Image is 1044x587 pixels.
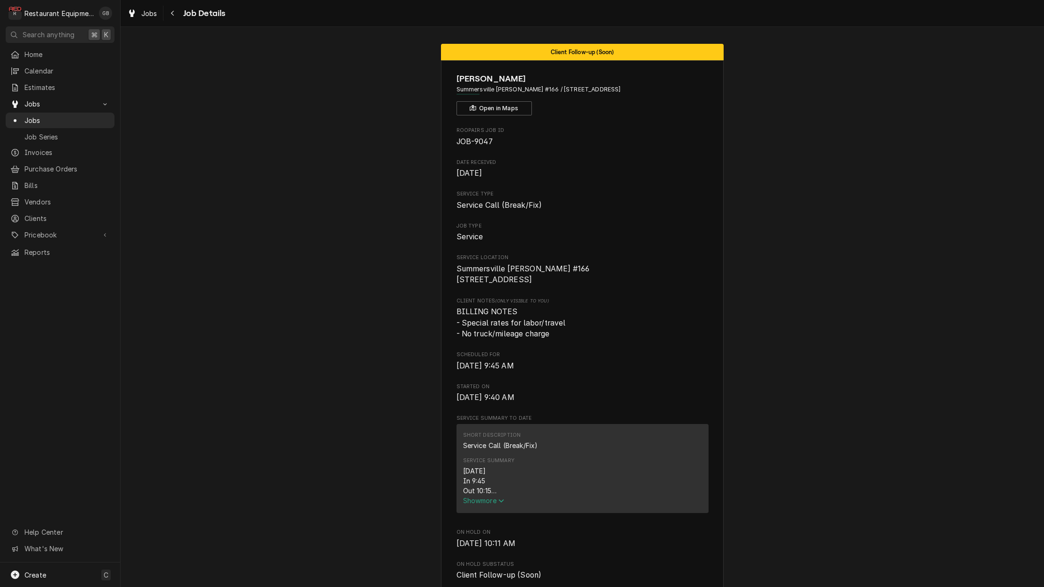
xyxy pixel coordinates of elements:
[457,232,483,241] span: Service
[551,49,614,55] span: Client Follow-up (Soon)
[24,49,110,59] span: Home
[6,227,114,243] a: Go to Pricebook
[104,30,108,40] span: K
[463,466,702,496] div: [DATE] In 9:45 Out 10:15 Tk105 Salad cooler Manager said that the cooler is staying around 38 and...
[24,197,110,207] span: Vendors
[123,6,161,21] a: Jobs
[457,254,709,261] span: Service Location
[6,96,114,112] a: Go to Jobs
[457,101,532,115] button: Open in Maps
[6,80,114,95] a: Estimates
[457,73,709,115] div: Client Information
[457,190,709,198] span: Service Type
[6,47,114,62] a: Home
[24,115,110,125] span: Jobs
[457,383,709,403] div: Started On
[6,178,114,193] a: Bills
[457,297,709,305] span: Client Notes
[457,351,709,371] div: Scheduled For
[104,570,108,580] span: C
[457,201,542,210] span: Service Call (Break/Fix)
[141,8,157,18] span: Jobs
[24,571,46,579] span: Create
[457,159,709,179] div: Date Received
[24,213,110,223] span: Clients
[457,73,709,85] span: Name
[495,298,548,303] span: (Only Visible to You)
[6,524,114,540] a: Go to Help Center
[457,254,709,285] div: Service Location
[6,161,114,177] a: Purchase Orders
[6,194,114,210] a: Vendors
[457,360,709,372] span: Scheduled For
[8,7,22,20] div: Restaurant Equipment Diagnostics's Avatar
[457,424,709,517] div: Service Summary
[24,527,109,537] span: Help Center
[457,127,709,147] div: Roopairs Job ID
[457,127,709,134] span: Roopairs Job ID
[457,361,514,370] span: [DATE] 9:45 AM
[457,231,709,243] span: Job Type
[463,432,521,439] div: Short Description
[99,7,112,20] div: GB
[457,85,709,94] span: Address
[6,245,114,260] a: Reports
[24,147,110,157] span: Invoices
[457,571,542,579] span: Client Follow-up (Soon)
[457,306,709,340] span: [object Object]
[6,113,114,128] a: Jobs
[457,263,709,285] span: Service Location
[24,230,96,240] span: Pricebook
[24,66,110,76] span: Calendar
[457,529,709,536] span: On Hold On
[24,132,110,142] span: Job Series
[165,6,180,21] button: Navigate back
[6,211,114,226] a: Clients
[6,541,114,556] a: Go to What's New
[441,44,724,60] div: Status
[457,529,709,549] div: On Hold On
[457,393,514,402] span: [DATE] 9:40 AM
[457,136,709,147] span: Roopairs Job ID
[457,561,709,581] div: On Hold SubStatus
[24,164,110,174] span: Purchase Orders
[24,82,110,92] span: Estimates
[457,137,493,146] span: JOB-9047
[457,190,709,211] div: Service Type
[24,247,110,257] span: Reports
[6,129,114,145] a: Job Series
[457,415,709,517] div: Service Summary To Date
[180,7,226,20] span: Job Details
[6,63,114,79] a: Calendar
[457,264,590,285] span: Summersville [PERSON_NAME] #166 [STREET_ADDRESS]
[457,561,709,568] span: On Hold SubStatus
[457,169,482,178] span: [DATE]
[457,570,709,581] span: On Hold SubStatus
[24,8,94,18] div: Restaurant Equipment Diagnostics
[457,383,709,391] span: Started On
[24,544,109,554] span: What's New
[99,7,112,20] div: Gary Beaver's Avatar
[457,415,709,422] span: Service Summary To Date
[463,497,505,505] span: Show more
[6,26,114,43] button: Search anything⌘K
[457,539,515,548] span: [DATE] 10:11 AM
[463,457,514,465] div: Service Summary
[457,392,709,403] span: Started On
[457,297,709,340] div: [object Object]
[23,30,74,40] span: Search anything
[457,538,709,549] span: On Hold On
[24,99,96,109] span: Jobs
[457,200,709,211] span: Service Type
[463,496,702,505] button: Showmore
[457,159,709,166] span: Date Received
[463,440,538,450] div: Service Call (Break/Fix)
[8,7,22,20] div: R
[457,307,566,338] span: BILLING NOTES - Special rates for labor/travel - No truck/mileage charge
[457,168,709,179] span: Date Received
[457,222,709,230] span: Job Type
[24,180,110,190] span: Bills
[91,30,98,40] span: ⌘
[6,145,114,160] a: Invoices
[457,222,709,243] div: Job Type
